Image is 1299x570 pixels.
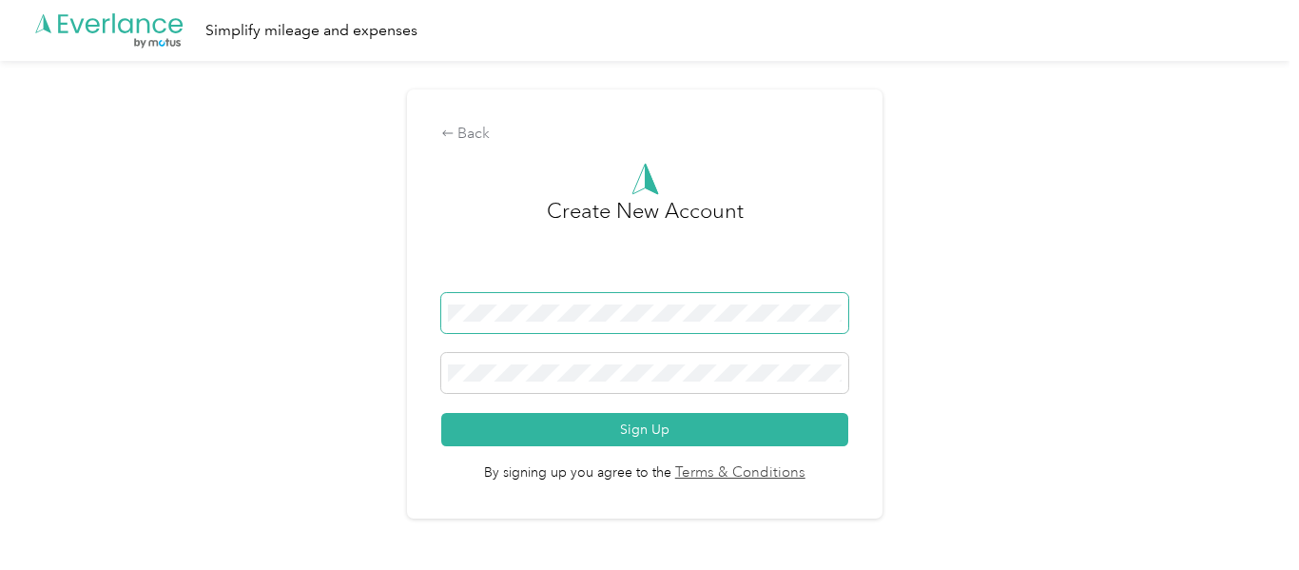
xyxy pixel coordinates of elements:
div: Back [441,123,848,146]
button: Sign Up [441,413,848,446]
div: Simplify mileage and expenses [205,19,417,43]
a: Terms & Conditions [671,462,805,484]
span: By signing up you agree to the [441,446,848,484]
h3: Create New Account [547,195,744,293]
